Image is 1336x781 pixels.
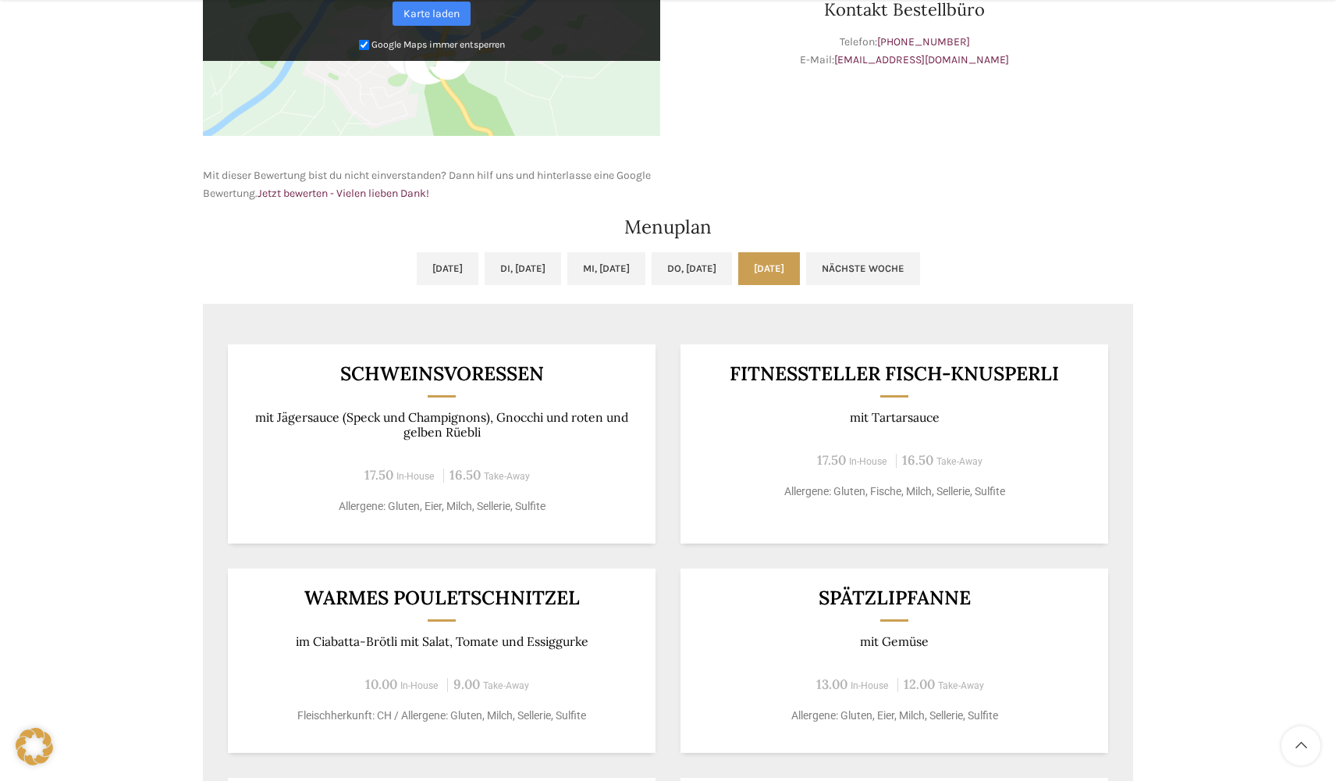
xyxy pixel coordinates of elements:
[738,252,800,285] a: [DATE]
[676,1,1133,18] h3: Kontakt Bestellbüro
[904,676,935,693] span: 12.00
[700,588,1089,608] h3: Spätzlipfanne
[676,34,1133,69] p: Telefon: E-Mail:
[247,588,637,608] h3: Warmes Pouletschnitzel
[371,39,505,50] small: Google Maps immer entsperren
[393,2,471,26] a: Karte laden
[485,252,561,285] a: Di, [DATE]
[400,680,439,691] span: In-House
[247,634,637,649] p: im Ciabatta-Brötli mit Salat, Tomate und Essiggurke
[247,498,637,515] p: Allergene: Gluten, Eier, Milch, Sellerie, Sulfite
[396,471,435,482] span: In-House
[938,680,984,691] span: Take-Away
[483,680,529,691] span: Take-Away
[936,456,982,467] span: Take-Away
[700,483,1089,500] p: Allergene: Gluten, Fische, Milch, Sellerie, Sulfite
[258,187,429,200] a: Jetzt bewerten - Vielen lieben Dank!
[203,218,1133,237] h2: Menuplan
[817,451,846,469] span: 17.50
[806,252,920,285] a: Nächste Woche
[816,676,847,693] span: 13.00
[247,364,637,383] h3: Schweinsvoressen
[417,252,478,285] a: [DATE]
[902,451,933,469] span: 16.50
[449,466,481,483] span: 16.50
[834,53,1009,66] a: [EMAIL_ADDRESS][DOMAIN_NAME]
[700,364,1089,383] h3: Fitnessteller Fisch-Knusperli
[364,466,393,483] span: 17.50
[365,676,397,693] span: 10.00
[484,471,530,482] span: Take-Away
[567,252,645,285] a: Mi, [DATE]
[877,35,970,48] a: [PHONE_NUMBER]
[453,676,480,693] span: 9.00
[359,40,369,50] input: Google Maps immer entsperren
[203,167,660,202] p: Mit dieser Bewertung bist du nicht einverstanden? Dann hilf uns und hinterlasse eine Google Bewer...
[700,634,1089,649] p: mit Gemüse
[700,410,1089,425] p: mit Tartarsauce
[1281,726,1320,765] a: Scroll to top button
[851,680,889,691] span: In-House
[849,456,887,467] span: In-House
[247,708,637,724] p: Fleischherkunft: CH / Allergene: Gluten, Milch, Sellerie, Sulfite
[652,252,732,285] a: Do, [DATE]
[700,708,1089,724] p: Allergene: Gluten, Eier, Milch, Sellerie, Sulfite
[247,410,637,440] p: mit Jägersauce (Speck und Champignons), Gnocchi und roten und gelben Rüebli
